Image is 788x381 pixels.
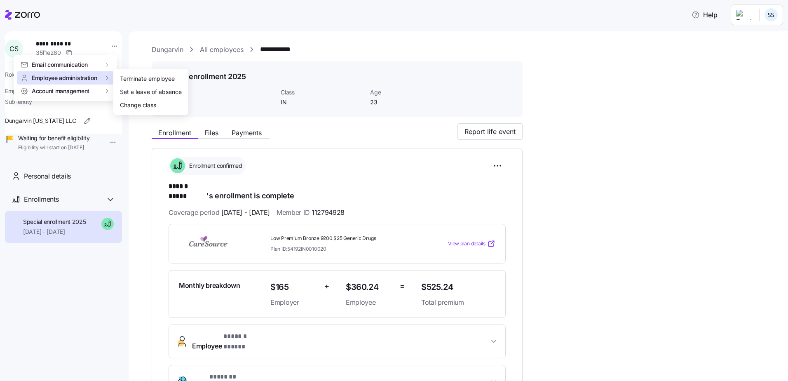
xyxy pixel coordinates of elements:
span: Email communication [32,61,88,69]
div: Change class [120,101,156,110]
div: Set a leave of absence [120,87,182,96]
div: Terminate employee [120,74,175,83]
span: Employee administration [32,74,97,82]
span: Account management [32,87,89,95]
